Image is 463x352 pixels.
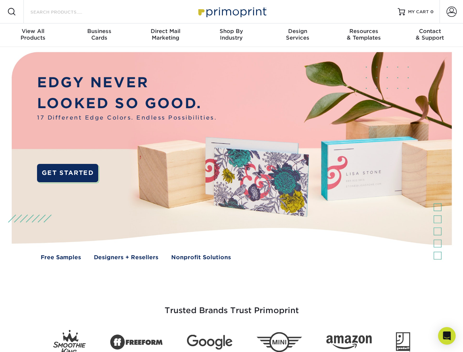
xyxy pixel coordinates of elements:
a: Contact& Support [397,23,463,47]
p: LOOKED SO GOOD. [37,93,217,114]
span: 17 Different Edge Colors. Endless Possibilities. [37,114,217,122]
div: Marketing [132,28,198,41]
div: & Support [397,28,463,41]
span: Design [265,28,331,34]
img: Goodwill [396,332,410,352]
span: MY CART [408,9,429,15]
div: Industry [198,28,264,41]
div: Cards [66,28,132,41]
div: & Templates [331,28,397,41]
a: Shop ByIndustry [198,23,264,47]
div: Open Intercom Messenger [438,327,456,345]
img: Amazon [326,335,372,349]
p: EDGY NEVER [37,72,217,93]
a: BusinessCards [66,23,132,47]
a: Resources& Templates [331,23,397,47]
input: SEARCH PRODUCTS..... [30,7,101,16]
div: Services [265,28,331,41]
span: Contact [397,28,463,34]
span: 0 [430,9,434,14]
a: Direct MailMarketing [132,23,198,47]
a: DesignServices [265,23,331,47]
a: Nonprofit Solutions [171,253,231,262]
span: Shop By [198,28,264,34]
span: Direct Mail [132,28,198,34]
img: Primoprint [195,4,268,19]
img: Google [187,335,232,350]
span: Business [66,28,132,34]
a: Free Samples [41,253,81,262]
h3: Trusted Brands Trust Primoprint [17,288,446,324]
a: GET STARTED [37,164,98,182]
a: Designers + Resellers [94,253,158,262]
span: Resources [331,28,397,34]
